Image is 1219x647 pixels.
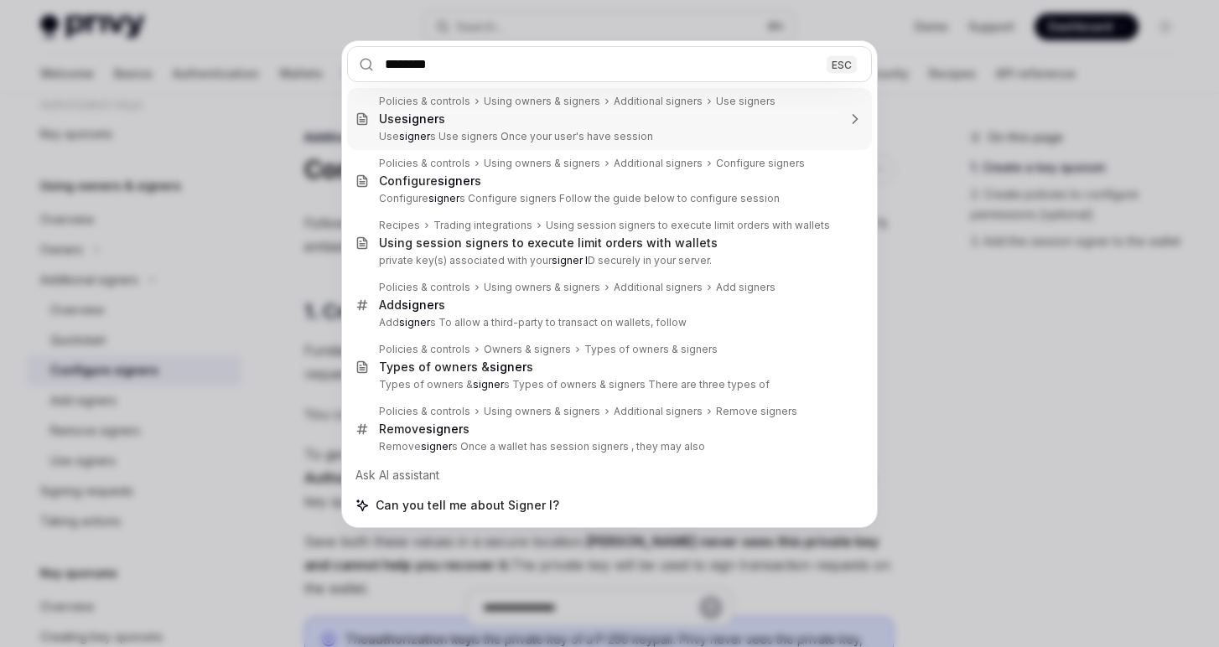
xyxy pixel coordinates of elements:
b: signer [426,422,463,436]
div: Use s [379,111,445,127]
div: Configure s [379,173,481,189]
b: signer I [552,254,588,267]
div: Types of owners & signers [584,343,718,356]
div: Policies & controls [379,343,470,356]
b: signer [428,192,459,204]
p: Configure s Configure signers Follow the guide below to configure session [379,192,837,205]
div: Remove signers [716,405,797,418]
span: Can you tell me about Signer I? [376,497,559,514]
div: Using owners & signers [484,281,600,294]
div: Using owners & signers [484,157,600,170]
div: Using session signers to execute limit orders with wallets [379,236,718,251]
p: private key(s) associated with your D securely in your server. [379,254,837,267]
b: signer [421,440,452,453]
div: Recipes [379,219,420,232]
div: Additional signers [614,157,703,170]
div: ESC [827,55,857,73]
div: Trading integrations [433,219,532,232]
div: Policies & controls [379,405,470,418]
div: Using owners & signers [484,95,600,108]
div: Add s [379,298,445,313]
div: Additional signers [614,281,703,294]
div: Using session signers to execute limit orders with wallets [546,219,830,232]
b: signer [399,130,430,142]
div: Owners & signers [484,343,571,356]
p: Use s Use signers Once your user's have session [379,130,837,143]
div: Configure signers [716,157,805,170]
b: signer [490,360,527,374]
div: Types of owners & s [379,360,533,375]
b: signer [402,298,438,312]
p: Types of owners & s Types of owners & signers There are three types of [379,378,837,391]
b: signer [473,378,504,391]
div: Policies & controls [379,157,470,170]
p: Add s To allow a third-party to transact on wallets, follow [379,316,837,329]
p: Remove s Once a wallet has session signers , they may also [379,440,837,453]
b: signer [399,316,430,329]
div: Add signers [716,281,775,294]
div: Remove s [379,422,469,437]
div: Policies & controls [379,95,470,108]
b: signer [402,111,438,126]
div: Additional signers [614,95,703,108]
div: Additional signers [614,405,703,418]
div: Policies & controls [379,281,470,294]
div: Using owners & signers [484,405,600,418]
div: Ask AI assistant [347,460,872,490]
div: Use signers [716,95,775,108]
b: signer [438,173,475,188]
